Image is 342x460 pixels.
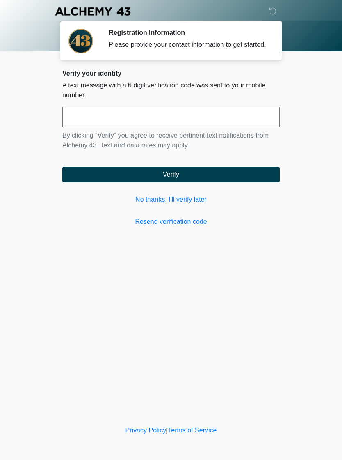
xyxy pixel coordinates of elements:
[166,427,168,434] a: |
[62,80,280,100] p: A text message with a 6 digit verification code was sent to your mobile number.
[62,167,280,182] button: Verify
[62,69,280,77] h2: Verify your identity
[68,29,93,53] img: Agent Avatar
[62,217,280,227] a: Resend verification code
[125,427,166,434] a: Privacy Policy
[54,6,131,16] img: Alchemy 43 Logo
[109,29,267,37] h2: Registration Information
[62,131,280,150] p: By clicking "Verify" you agree to receive pertinent text notifications from Alchemy 43. Text and ...
[168,427,217,434] a: Terms of Service
[109,40,267,50] div: Please provide your contact information to get started.
[62,195,280,205] a: No thanks, I'll verify later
